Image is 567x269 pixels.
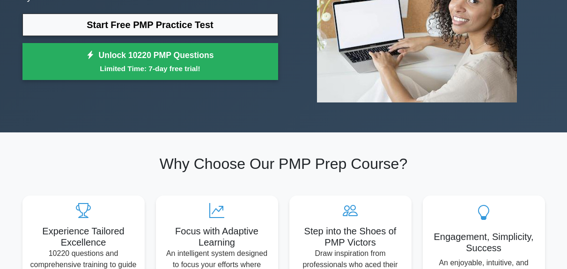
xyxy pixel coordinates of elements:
h5: Step into the Shoes of PMP Victors [297,225,404,248]
a: Unlock 10220 PMP QuestionsLimited Time: 7-day free trial! [22,43,278,80]
small: Limited Time: 7-day free trial! [34,63,266,74]
a: Start Free PMP Practice Test [22,14,278,36]
h2: Why Choose Our PMP Prep Course? [22,155,545,173]
h5: Engagement, Simplicity, Success [430,231,538,254]
h5: Experience Tailored Excellence [30,225,137,248]
h5: Focus with Adaptive Learning [163,225,271,248]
